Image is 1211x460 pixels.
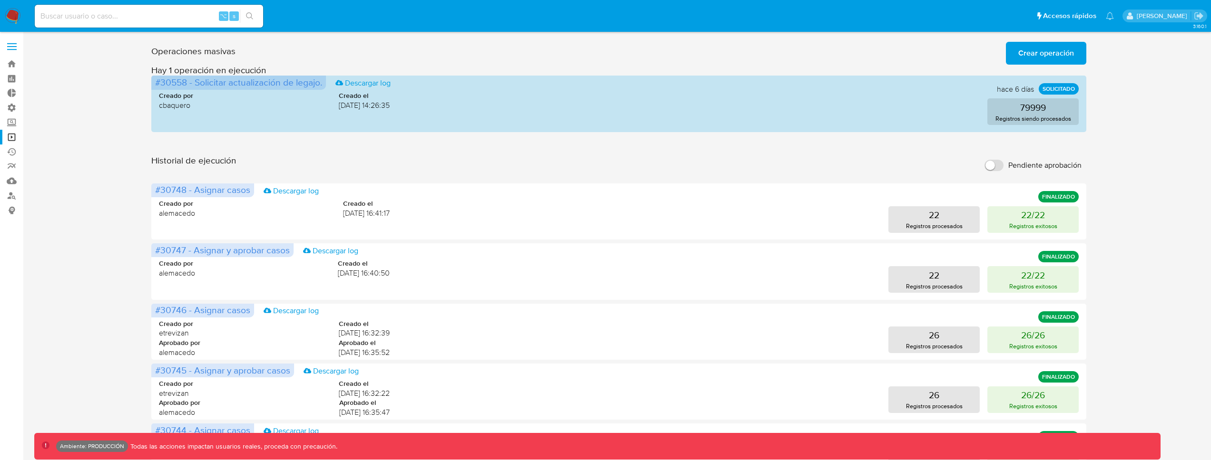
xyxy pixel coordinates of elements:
span: s [233,11,236,20]
a: Notificaciones [1106,12,1114,20]
span: Accesos rápidos [1043,11,1096,21]
input: Buscar usuario o caso... [35,10,263,22]
p: ramiro.carbonell@mercadolibre.com.co [1137,11,1191,20]
p: Todas las acciones impactan usuarios reales, proceda con precaución. [128,442,337,451]
p: Ambiente: PRODUCCIÓN [60,444,124,448]
span: ⌥ [220,11,227,20]
button: search-icon [240,10,259,23]
a: Salir [1194,11,1204,21]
